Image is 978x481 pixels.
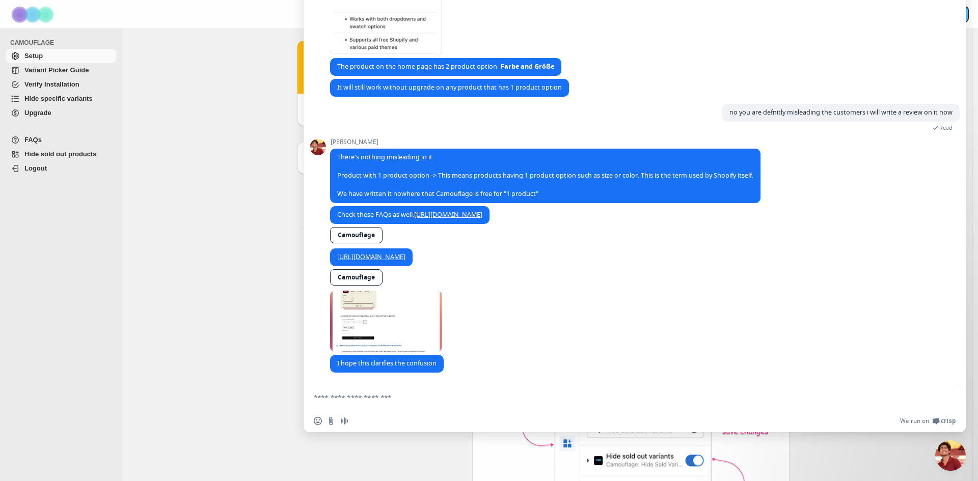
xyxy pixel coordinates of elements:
a: Logout [6,161,116,176]
a: Setup [6,49,116,63]
span: The product on the home page has 2 product option - [337,62,554,71]
span: We run on [900,417,929,425]
span: Audio message [340,417,348,425]
span: It will still work without upgrade on any product that has 1 product option [337,83,562,92]
span: Insert an emoji [314,417,322,425]
span: Logout [24,164,47,172]
textarea: Compose your message... [314,393,933,402]
span: FAQs [24,136,42,144]
span: Send a file [327,417,335,425]
a: [URL][DOMAIN_NAME] [337,252,405,261]
a: [URL][DOMAIN_NAME] [414,210,482,219]
span: [PERSON_NAME] [330,138,760,146]
span: Setup [24,52,43,60]
span: Hide sold out products [24,150,97,158]
div: Close chat [935,440,966,471]
span: Farbe and Größe [501,62,554,71]
a: Camouflage [330,227,383,243]
a: Hide sold out products [6,147,116,161]
a: FAQs [6,133,116,147]
a: Hide specific variants [6,92,116,106]
a: We run onCrisp [900,417,956,425]
span: Verify Installation [24,80,79,88]
a: Variant Picker Guide [6,63,116,77]
a: Camouflage [330,269,383,286]
span: Check these FAQs as well: [337,210,482,219]
span: Hide specific variants [24,95,93,102]
a: Upgrade [6,106,116,120]
span: no you are defnitly misleading the customers i will write a review on it now [729,108,953,117]
span: Crisp [941,417,956,425]
span: Read [939,124,953,131]
span: Upgrade [24,109,51,117]
span: There's nothing misleading in it. Product with 1 product option -> This means products having 1 p... [337,153,753,198]
a: Verify Installation [6,77,116,92]
span: CAMOUFLAGE [10,39,117,47]
span: I hope this clarifies the confusion [337,359,437,367]
img: Camouflage [8,1,59,29]
span: Variant Picker Guide [24,66,89,74]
